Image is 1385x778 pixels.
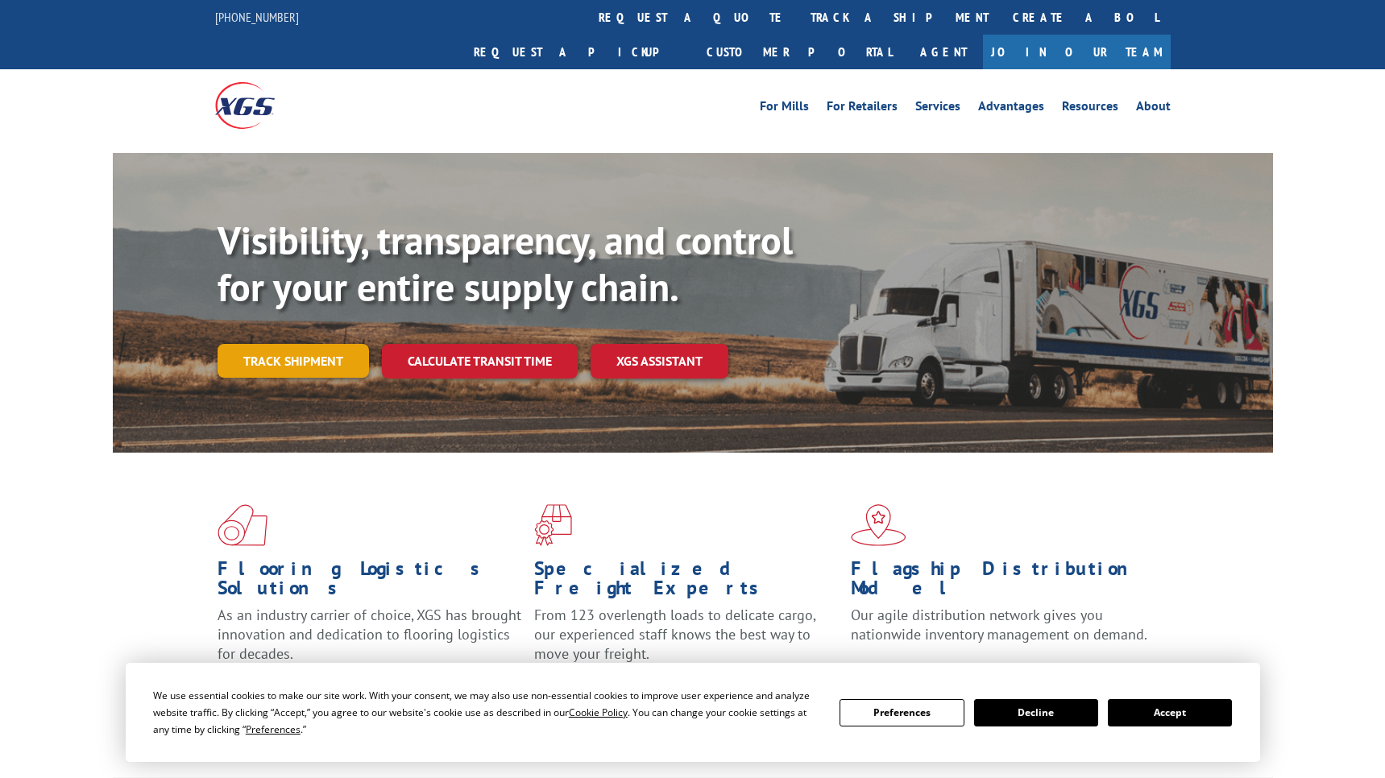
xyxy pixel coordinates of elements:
[974,699,1098,726] button: Decline
[760,100,809,118] a: For Mills
[851,606,1147,644] span: Our agile distribution network gives you nationwide inventory management on demand.
[851,559,1155,606] h1: Flagship Distribution Model
[126,663,1260,762] div: Cookie Consent Prompt
[904,35,983,69] a: Agent
[218,606,521,663] span: As an industry carrier of choice, XGS has brought innovation and dedication to flooring logistics...
[591,344,728,379] a: XGS ASSISTANT
[983,35,1171,69] a: Join Our Team
[218,504,267,546] img: xgs-icon-total-supply-chain-intelligence-red
[851,659,1051,677] a: Learn More >
[218,344,369,378] a: Track shipment
[218,559,522,606] h1: Flooring Logistics Solutions
[1136,100,1171,118] a: About
[851,504,906,546] img: xgs-icon-flagship-distribution-model-red
[569,706,628,719] span: Cookie Policy
[534,559,839,606] h1: Specialized Freight Experts
[1062,100,1118,118] a: Resources
[840,699,964,726] button: Preferences
[534,504,572,546] img: xgs-icon-focused-on-flooring-red
[218,215,793,312] b: Visibility, transparency, and control for your entire supply chain.
[246,722,301,736] span: Preferences
[153,687,820,738] div: We use essential cookies to make our site work. With your consent, we may also use non-essential ...
[915,100,960,118] a: Services
[534,606,839,677] p: From 123 overlength loads to delicate cargo, our experienced staff knows the best way to move you...
[695,35,904,69] a: Customer Portal
[462,35,695,69] a: Request a pickup
[215,9,299,25] a: [PHONE_NUMBER]
[827,100,898,118] a: For Retailers
[978,100,1044,118] a: Advantages
[382,344,578,379] a: Calculate transit time
[1108,699,1232,726] button: Accept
